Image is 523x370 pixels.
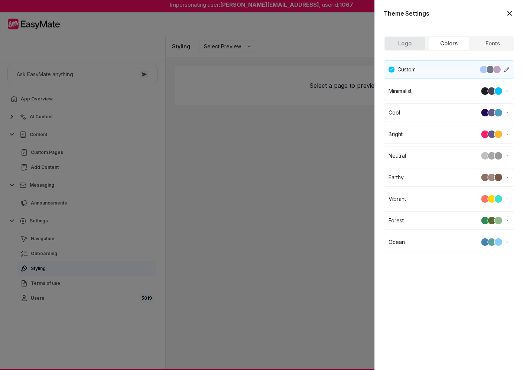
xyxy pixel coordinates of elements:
[389,238,405,246] p: ocean
[478,87,506,96] svg: Three overlapping circles in purple and blue tones
[389,109,400,117] p: cool
[472,37,513,51] button: Fonts
[384,9,429,18] h2: Theme Settings
[389,130,403,138] p: bright
[389,152,406,160] p: neutral
[478,130,506,139] svg: Three overlapping circles in purple and blue tones
[478,108,506,117] svg: Three overlapping circles in purple and blue tones
[428,37,469,51] button: Colors
[478,238,506,247] svg: Three overlapping circles in purple and blue tones
[477,65,504,74] svg: Three overlapping circles in purple and blue tones
[389,87,412,95] p: minimalist
[389,195,406,203] p: vibrant
[478,151,506,160] svg: Three overlapping circles in purple and blue tones
[384,37,425,51] button: Logo
[478,173,506,182] svg: Three overlapping circles in purple and blue tones
[397,65,416,74] p: Custom
[389,173,404,181] p: earthy
[389,216,404,225] p: forest
[478,216,506,225] svg: Three overlapping circles in purple and blue tones
[478,194,506,203] svg: Three overlapping circles in purple and blue tones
